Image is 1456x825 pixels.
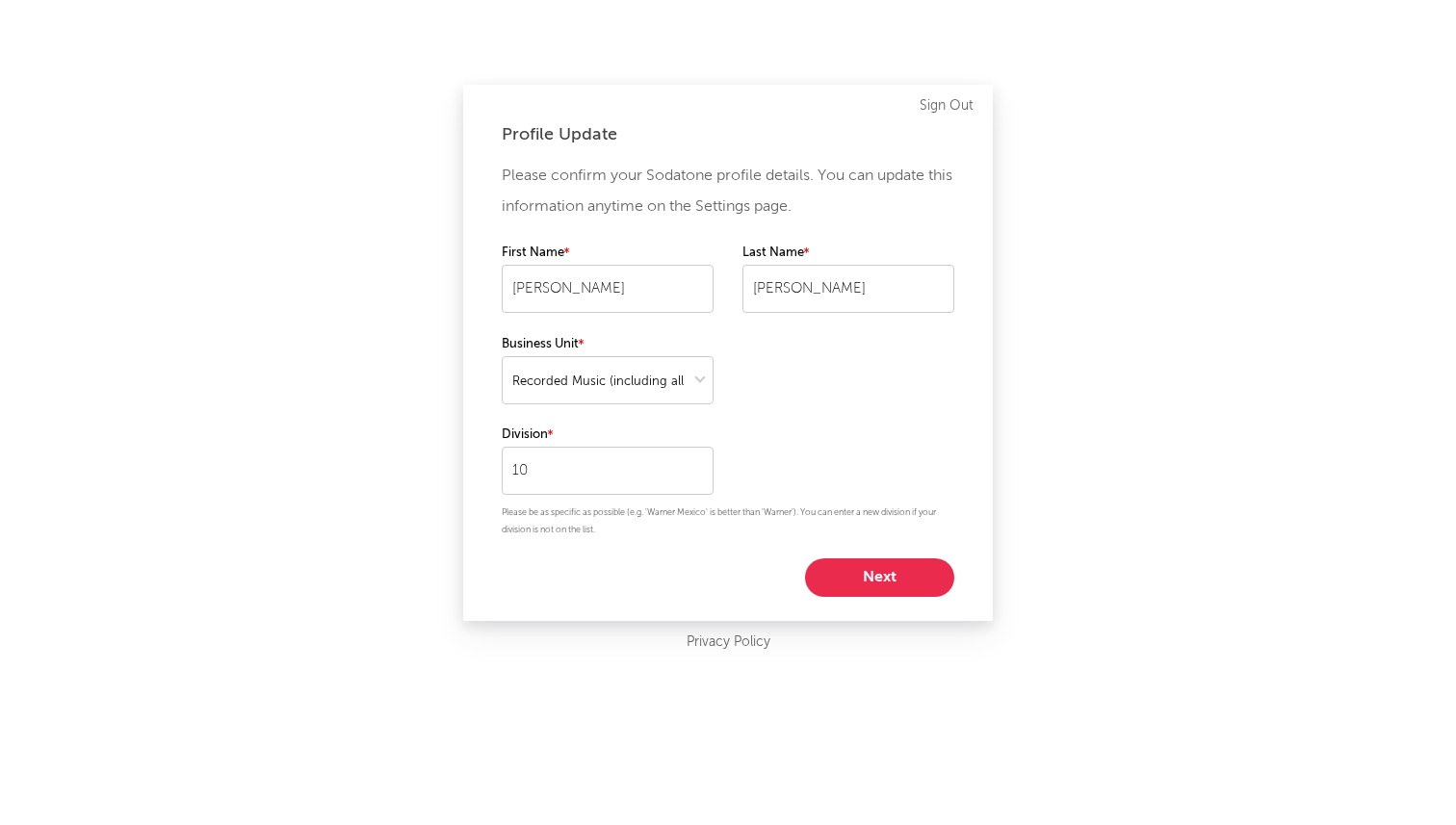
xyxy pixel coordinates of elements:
[502,333,714,356] label: Business Unit
[502,123,954,146] div: Profile Update
[742,242,954,265] label: Last Name
[687,631,770,655] a: Privacy Policy
[502,242,714,265] label: First Name
[742,265,954,313] input: Your last name
[502,265,714,313] input: Your first name
[805,558,954,597] button: Next
[502,424,714,447] label: Division
[502,161,954,222] p: Please confirm your Sodatone profile details. You can update this information anytime on the Sett...
[502,504,954,539] p: Please be as specific as possible (e.g. 'Warner Mexico' is better than 'Warner'). You can enter a...
[920,94,974,117] a: Sign Out
[502,447,714,495] input: Your division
